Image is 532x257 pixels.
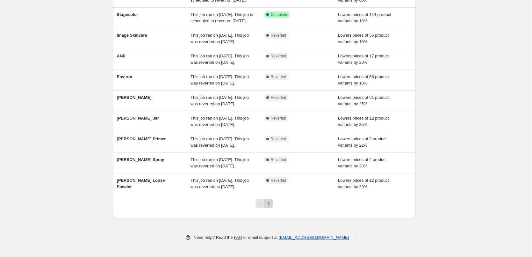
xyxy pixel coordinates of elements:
[191,178,249,189] span: This job ran on [DATE]. This job was reverted on [DATE].
[338,95,389,106] span: Lowers prices of 61 product variants by 25%
[194,235,234,240] span: Need help? Read the
[117,33,147,38] span: Image Skincare
[191,54,249,65] span: This job ran on [DATE]. This job was reverted on [DATE].
[255,199,273,208] nav: Pagination
[117,74,132,79] span: Environ
[271,54,286,59] span: Reverted
[191,74,249,85] span: This job ran on [DATE]. This job was reverted on [DATE].
[338,74,389,85] span: Lowers prices of 56 product variants by 10%
[271,12,287,17] span: Complete
[264,199,273,208] button: Next
[191,136,249,148] span: This job ran on [DATE]. This job was reverted on [DATE].
[117,116,159,121] span: [PERSON_NAME] 3er
[191,95,249,106] span: This job ran on [DATE]. This job was reverted on [DATE].
[191,12,253,23] span: This job ran on [DATE]. This job is scheduled to revert on [DATE].
[117,136,166,141] span: [PERSON_NAME] Primer
[191,116,249,127] span: This job ran on [DATE]. This job was reverted on [DATE].
[338,33,389,44] span: Lowers prices of 56 product variants by 15%
[117,157,164,162] span: [PERSON_NAME] Spray
[271,136,286,142] span: Reverted
[271,157,286,162] span: Reverted
[279,235,349,240] a: [EMAIL_ADDRESS][DOMAIN_NAME]
[338,116,389,127] span: Lowers prices of 12 product variants by 35%
[117,95,152,100] span: [PERSON_NAME]
[117,54,126,58] span: ANP
[271,95,286,100] span: Reverted
[271,33,286,38] span: Reverted
[338,12,391,23] span: Lowers prices of 114 product variants by 10%
[234,235,242,240] a: FAQ
[191,157,249,168] span: This job ran on [DATE]. This job was reverted on [DATE].
[271,74,286,79] span: Reverted
[191,33,249,44] span: This job ran on [DATE]. This job was reverted on [DATE].
[271,116,286,121] span: Reverted
[338,178,389,189] span: Lowers prices of 12 product variants by 20%
[338,136,386,148] span: Lowers prices of 3 product variants by 22%
[338,54,389,65] span: Lowers prices of 17 product variants by 20%
[271,178,286,183] span: Reverted
[242,235,279,240] span: or email support at
[117,12,138,17] span: Stagecolor
[338,157,386,168] span: Lowers prices of 4 product variants by 20%
[117,178,165,189] span: [PERSON_NAME] Loose Powder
